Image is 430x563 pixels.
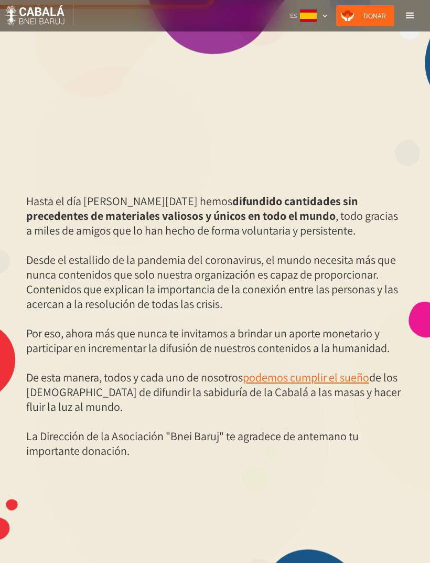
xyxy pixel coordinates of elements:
strong: difundido cantidades sin precedentes de materiales valiosos y únicos en todo el mundo [26,194,358,223]
a: podemos cumplir el sueño [243,370,369,385]
p: Hasta el día [PERSON_NAME][DATE] hemos , todo gracias a miles de amigos que lo han hecho de forma... [26,194,404,458]
div: ES [286,5,332,26]
a: Donar [336,5,394,26]
div: ES [290,10,297,21]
